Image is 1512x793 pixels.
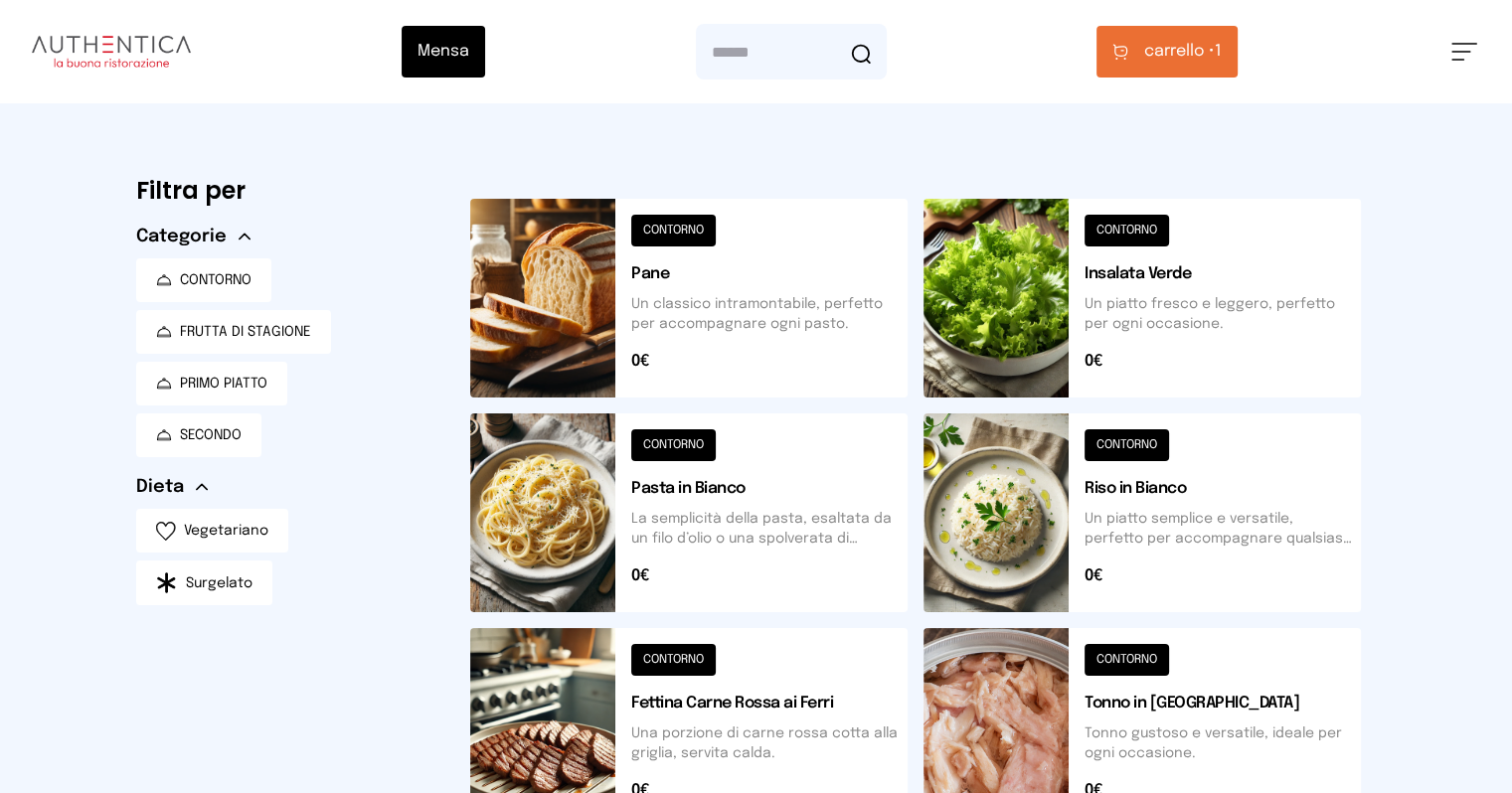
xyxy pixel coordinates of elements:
[136,310,331,354] button: FRUTTA DI STAGIONE
[136,560,272,605] button: Surgelato
[180,374,267,394] span: PRIMO PIATTO
[1144,40,1222,64] span: 1
[136,258,271,302] button: CONTORNO
[136,473,184,501] span: Dieta
[136,175,438,207] h6: Filtra per
[1096,26,1238,78] button: carrello •1
[136,413,261,457] button: SECONDO
[136,509,288,553] button: Vegetariano
[1144,40,1215,64] span: carrello •
[136,473,208,501] button: Dieta
[402,26,485,78] button: Mensa
[136,362,287,405] button: PRIMO PIATTO
[136,223,227,250] span: Categorie
[180,322,311,342] span: FRUTTA DI STAGIONE
[32,36,191,68] img: logo.8f33a47.png
[136,223,251,250] button: Categorie
[186,573,252,593] span: Surgelato
[180,270,252,290] span: CONTORNO
[180,425,242,445] span: SECONDO
[184,521,268,541] span: Vegetariano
